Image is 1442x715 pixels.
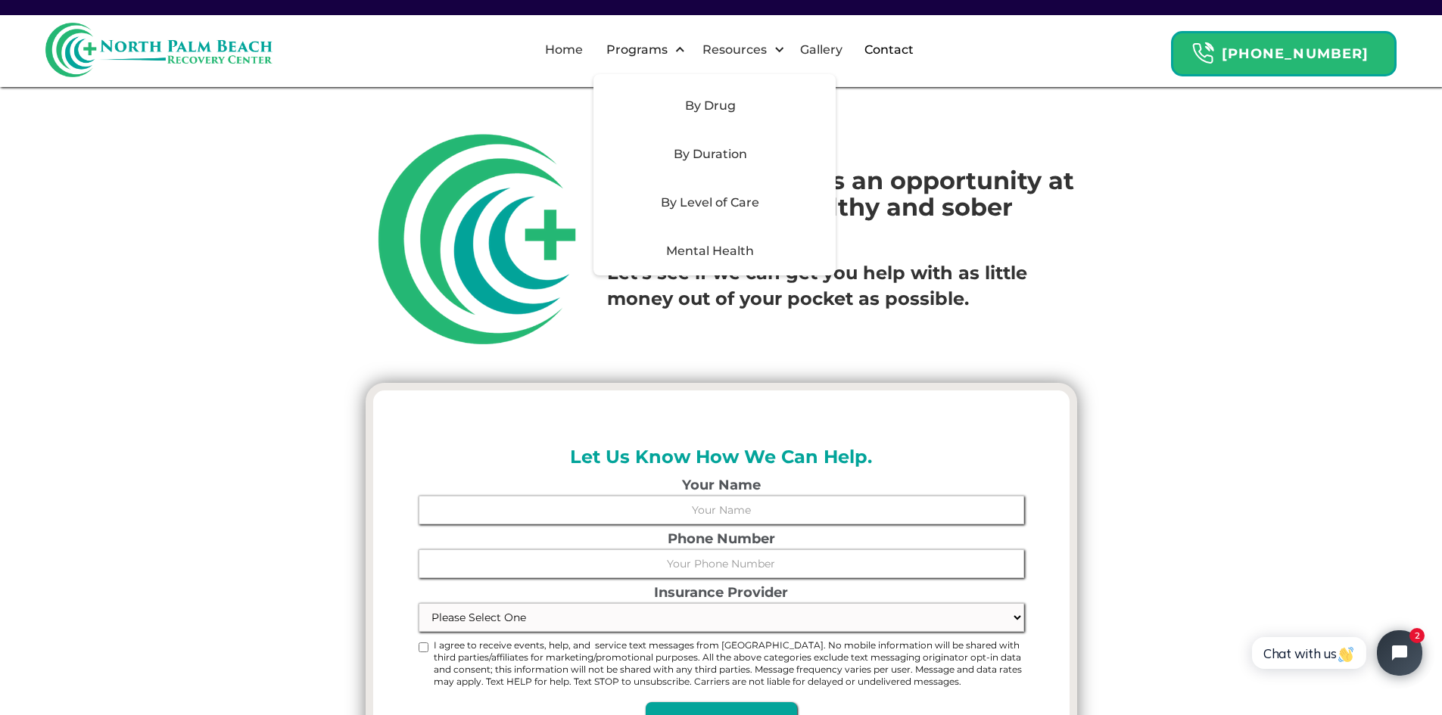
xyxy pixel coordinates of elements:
[699,41,771,59] div: Resources
[1222,45,1369,62] strong: [PHONE_NUMBER]
[419,496,1024,524] input: Your Name
[593,82,836,130] div: By Drug
[434,639,1024,688] span: I agree to receive events, help, and service text messages from [GEOGRAPHIC_DATA]. No mobile info...
[690,26,789,74] div: Resources
[603,97,818,115] div: By Drug
[1235,617,1435,689] iframe: Tidio Chat
[593,179,836,227] div: By Level of Care
[419,478,1024,492] label: Your Name
[607,260,1076,311] p: ‍
[419,586,1024,599] label: Insurance Provider
[855,26,923,74] a: Contact
[1171,23,1397,76] a: Header Calendar Icons[PHONE_NUMBER]
[419,443,1024,471] h2: Let Us Know How We Can Help.
[607,262,1027,309] strong: Let's see if we can get you help with as little money out of your pocket as possible.
[603,41,671,59] div: Programs
[603,145,818,163] div: By Duration
[593,130,836,179] div: By Duration
[1191,42,1214,65] img: Header Calendar Icons
[607,167,1076,247] h1: Everyone deserves an opportunity at an affordable healthy and sober lifestyle.
[419,532,1024,546] label: Phone Number
[791,26,852,74] a: Gallery
[536,26,592,74] a: Home
[593,74,836,275] nav: Programs
[419,642,428,652] input: I agree to receive events, help, and service text messages from [GEOGRAPHIC_DATA]. No mobile info...
[603,242,818,260] div: Mental Health
[593,227,836,275] div: Mental Health
[603,194,818,212] div: By Level of Care
[593,26,690,74] div: Programs
[419,549,1024,578] input: Your Phone Number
